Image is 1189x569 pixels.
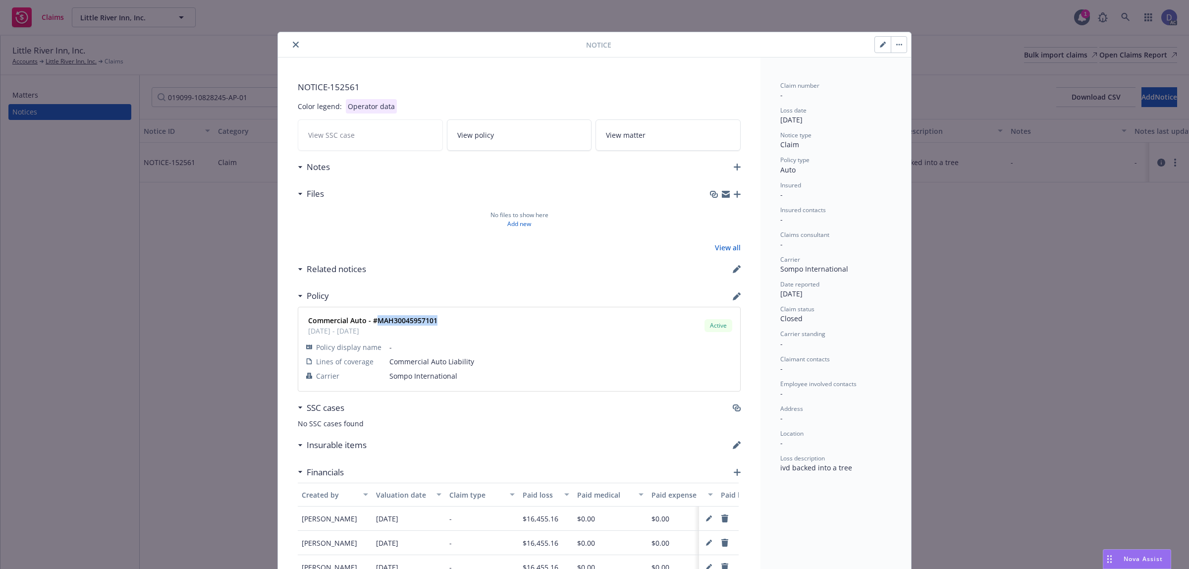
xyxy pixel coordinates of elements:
span: View policy [457,130,494,140]
span: - [389,342,732,352]
h3: SSC cases [307,401,344,414]
span: - [780,389,783,398]
span: Claims consultant [780,230,829,239]
div: [DATE] [376,513,398,524]
div: [PERSON_NAME] [298,507,372,531]
div: Paid medical [577,490,633,500]
div: Valuation date [376,490,431,500]
span: Commercial Auto Liability [389,356,732,367]
span: - [780,239,783,249]
span: Loss description [780,454,825,462]
div: - [445,531,519,555]
h3: Files [307,187,324,200]
div: Related notices [298,263,366,276]
span: Carrier [316,371,339,381]
span: Policy display name [316,342,381,352]
div: Drag to move [1103,550,1116,569]
div: Operator data [346,99,397,114]
h3: Related notices [307,263,366,276]
span: - [780,413,783,423]
div: Claim [780,139,891,150]
h3: Financials [307,466,344,479]
span: Loss date [780,106,807,114]
span: Carrier [780,255,800,264]
div: Closed [780,313,891,324]
div: $16,455.16 [523,513,558,524]
div: $0.00 [651,538,669,548]
span: Notice [586,40,611,50]
span: Nova Assist [1124,555,1163,563]
div: Color legend: [298,101,342,112]
button: Paid loss [519,483,573,507]
h3: Policy [307,289,329,302]
span: Notice type [780,131,811,139]
span: Insured [780,181,801,189]
div: Sompo International [780,264,891,274]
span: View matter [606,130,646,140]
button: Created by [298,483,372,507]
span: Lines of coverage [316,356,374,367]
div: $0.00 [577,513,595,524]
span: Location [780,429,804,438]
div: - [445,507,519,531]
button: Paid expense [648,483,717,507]
span: [DATE] - [DATE] [308,326,437,336]
div: Files [298,187,324,200]
button: close [290,39,302,51]
div: Notes [298,161,330,173]
h3: Notes [307,161,330,173]
div: ivd backed into a tree [780,462,891,473]
a: pencil [703,512,715,524]
span: Policy type [780,156,810,164]
div: Policy [298,289,329,302]
span: - [780,364,783,373]
span: Employee involved contacts [780,380,857,388]
div: Financials [298,466,344,479]
a: View policy [447,119,592,151]
div: Created by [302,490,357,500]
button: Paid medical [573,483,648,507]
span: Active [708,321,728,330]
div: [DATE] [780,288,891,299]
span: No SSC cases found [298,418,741,429]
strong: Commercial Auto - #MAH30045957101 [308,316,437,325]
div: Insurable items [298,439,367,452]
button: Claim type [445,483,519,507]
span: - [780,190,783,199]
span: Address [780,404,803,413]
h3: Insurable items [307,439,367,452]
span: Claim number [780,81,819,90]
div: $0.00 [577,538,595,548]
div: $0.00 [651,513,669,524]
a: pencil [703,537,715,549]
span: - [780,438,783,448]
a: remove [719,512,731,524]
span: Carrier standing [780,330,825,338]
span: Claimant contacts [780,355,830,363]
div: Paid expense [651,490,702,500]
button: Valuation date [372,483,445,507]
div: $16,455.16 [523,538,558,548]
a: remove [719,537,731,549]
div: Auto [780,165,891,175]
a: View all [715,242,741,253]
div: SSC cases [298,401,344,414]
span: No files to show here [490,211,548,220]
button: Nova Assist [1103,549,1171,569]
div: [DATE] [376,538,398,548]
span: Sompo International [389,371,732,381]
span: NOTICE- 152561 [298,81,741,93]
div: [PERSON_NAME] [298,531,372,555]
span: Date reported [780,280,819,288]
span: - [780,339,783,348]
div: Paid bodily injury [721,490,779,500]
div: [DATE] [780,114,891,125]
span: Claim status [780,305,814,313]
span: Insured contacts [780,206,826,214]
div: Paid loss [523,490,558,500]
a: View matter [595,119,741,151]
span: - [780,215,783,224]
div: Claim type [449,490,504,500]
span: - [780,90,783,100]
button: Paid bodily injury [717,483,794,507]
